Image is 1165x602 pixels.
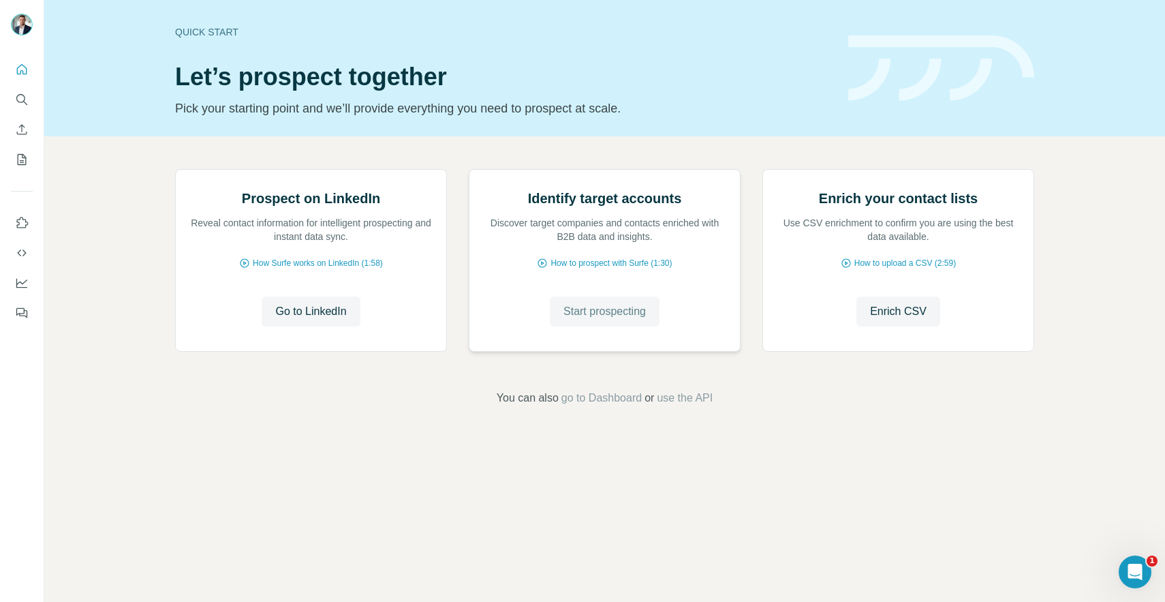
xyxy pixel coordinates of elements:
[242,189,380,208] h2: Prospect on LinkedIn
[870,303,927,320] span: Enrich CSV
[11,301,33,325] button: Feedback
[262,297,360,327] button: Go to LinkedIn
[819,189,978,208] h2: Enrich your contact lists
[175,99,832,118] p: Pick your starting point and we’ll provide everything you need to prospect at scale.
[11,57,33,82] button: Quick start
[657,390,713,406] button: use the API
[11,87,33,112] button: Search
[11,211,33,235] button: Use Surfe on LinkedIn
[550,257,672,269] span: How to prospect with Surfe (1:30)
[11,147,33,172] button: My lists
[528,189,682,208] h2: Identify target accounts
[253,257,383,269] span: How Surfe works on LinkedIn (1:58)
[854,257,956,269] span: How to upload a CSV (2:59)
[561,390,642,406] button: go to Dashboard
[189,216,433,243] p: Reveal contact information for intelligent prospecting and instant data sync.
[175,63,832,91] h1: Let’s prospect together
[1147,556,1158,567] span: 1
[11,14,33,35] img: Avatar
[483,216,726,243] p: Discover target companies and contacts enriched with B2B data and insights.
[563,303,646,320] span: Start prospecting
[275,303,346,320] span: Go to LinkedIn
[1119,556,1151,588] iframe: Intercom live chat
[11,241,33,265] button: Use Surfe API
[175,25,832,39] div: Quick start
[856,297,940,327] button: Enrich CSV
[550,297,659,327] button: Start prospecting
[497,390,559,406] span: You can also
[848,35,1034,102] img: banner
[11,117,33,142] button: Enrich CSV
[777,216,1020,243] p: Use CSV enrichment to confirm you are using the best data available.
[11,271,33,295] button: Dashboard
[644,390,654,406] span: or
